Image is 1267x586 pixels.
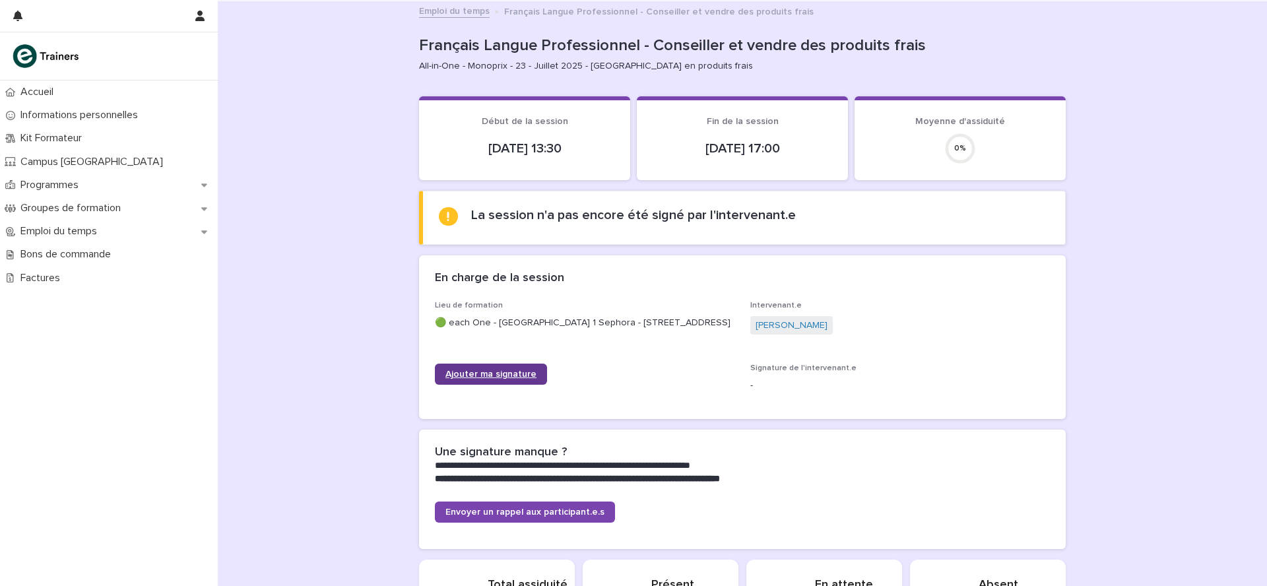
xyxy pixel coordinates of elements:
span: Moyenne d'assiduité [915,117,1005,126]
h2: Une signature manque ? [435,445,567,460]
p: Français Langue Professionnel - Conseiller et vendre des produits frais [504,3,814,18]
span: Envoyer un rappel aux participant.e.s [445,507,604,517]
p: Français Langue Professionnel - Conseiller et vendre des produits frais [419,36,1060,55]
p: - [750,379,1050,393]
p: Groupes de formation [15,202,131,214]
p: [DATE] 13:30 [435,141,614,156]
p: Accueil [15,86,64,98]
a: Ajouter ma signature [435,364,547,385]
span: Ajouter ma signature [445,370,536,379]
p: Programmes [15,179,89,191]
p: Emploi du temps [15,225,108,238]
p: [DATE] 17:00 [653,141,832,156]
a: Envoyer un rappel aux participant.e.s [435,502,615,523]
p: Bons de commande [15,248,121,261]
span: Fin de la session [707,117,779,126]
div: 0 % [944,144,976,153]
p: Factures [15,272,71,284]
span: Signature de l'intervenant.e [750,364,857,372]
img: K0CqGN7SDeD6s4JG8KQk [11,43,83,69]
a: [PERSON_NAME] [756,319,828,333]
span: Lieu de formation [435,302,503,309]
a: Emploi du temps [419,3,490,18]
span: Intervenant.e [750,302,802,309]
p: All-in-One - Monoprix - 23 - Juillet 2025 - [GEOGRAPHIC_DATA] en produits frais [419,61,1055,72]
p: 🟢 each One - [GEOGRAPHIC_DATA] 1 Sephora - [STREET_ADDRESS] [435,316,734,330]
h2: En charge de la session [435,271,564,286]
h2: La session n'a pas encore été signé par l'intervenant.e [471,207,796,223]
span: Début de la session [482,117,568,126]
p: Campus [GEOGRAPHIC_DATA] [15,156,174,168]
p: Informations personnelles [15,109,148,121]
p: Kit Formateur [15,132,92,145]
